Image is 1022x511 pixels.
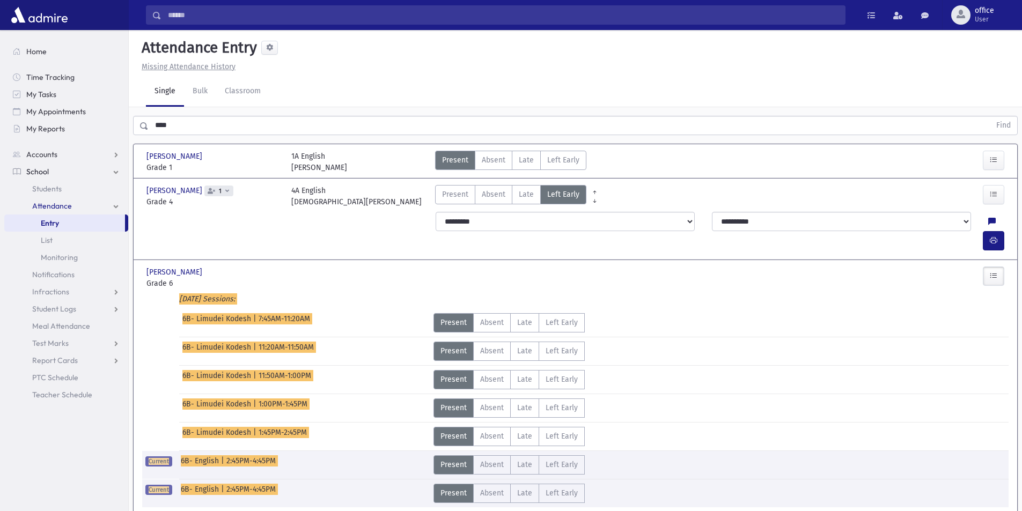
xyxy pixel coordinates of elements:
input: Search [161,5,845,25]
div: AttTypes [433,370,585,389]
a: Meal Attendance [4,317,128,335]
span: Present [440,487,467,499]
span: Absent [480,431,504,442]
span: Meal Attendance [32,321,90,331]
a: Bulk [184,77,216,107]
span: 7:45AM-11:20AM [259,313,310,332]
div: AttTypes [435,185,586,208]
span: [PERSON_NAME] [146,266,204,278]
span: Infractions [32,287,69,297]
span: Late [517,345,532,357]
span: Grade 6 [146,278,281,289]
div: AttTypes [433,427,585,446]
span: 6B- Limudei Kodesh [182,427,253,446]
span: Late [517,487,532,499]
span: Grade 4 [146,196,281,208]
span: Late [519,154,534,166]
span: Present [440,431,467,442]
span: Left Early [546,431,578,442]
span: | [253,398,259,418]
a: Single [146,77,184,107]
span: Present [442,189,468,200]
a: PTC Schedule [4,369,128,386]
span: 6B- English [181,455,221,475]
div: 1A English [PERSON_NAME] [291,151,347,173]
span: | [253,427,259,446]
a: Teacher Schedule [4,386,128,403]
span: Absent [480,459,504,470]
a: Report Cards [4,352,128,369]
a: Home [4,43,128,60]
a: My Appointments [4,103,128,120]
span: Left Early [546,345,578,357]
span: PTC Schedule [32,373,78,382]
a: Notifications [4,266,128,283]
span: Teacher Schedule [32,390,92,399]
span: Left Early [547,189,579,200]
a: Accounts [4,146,128,163]
span: Present [442,154,468,166]
span: Late [519,189,534,200]
div: AttTypes [435,151,586,173]
div: AttTypes [433,455,585,475]
span: Entry [41,218,59,228]
span: Absent [480,317,504,328]
span: | [221,455,226,475]
i: [DATE] Sessions: [179,294,235,303]
u: Missing Attendance History [142,62,236,71]
span: Report Cards [32,356,78,365]
div: AttTypes [433,313,585,332]
span: 6B- English [181,484,221,503]
span: Late [517,431,532,442]
span: 11:20AM-11:50AM [259,342,314,361]
span: Home [26,47,47,56]
a: List [4,232,128,249]
span: Absent [480,402,504,413]
a: Classroom [216,77,269,107]
span: My Tasks [26,90,56,99]
span: 2:45PM-4:45PM [226,484,276,503]
span: List [41,235,53,245]
a: My Reports [4,120,128,137]
span: School [26,167,49,176]
span: Present [440,317,467,328]
span: My Reports [26,124,65,134]
span: Left Early [546,374,578,385]
div: AttTypes [433,398,585,418]
span: My Appointments [26,107,86,116]
span: 1:00PM-1:45PM [259,398,307,418]
span: | [221,484,226,503]
span: Left Early [546,317,578,328]
span: Notifications [32,270,75,279]
span: Current [145,485,172,495]
a: Infractions [4,283,128,300]
span: Late [517,317,532,328]
span: Present [440,374,467,385]
span: Late [517,402,532,413]
a: School [4,163,128,180]
span: Time Tracking [26,72,75,82]
span: Accounts [26,150,57,159]
a: Test Marks [4,335,128,352]
span: | [253,342,259,361]
span: Late [517,374,532,385]
span: Left Early [546,402,578,413]
span: Absent [482,154,505,166]
span: | [253,370,259,389]
span: Monitoring [41,253,78,262]
span: 6B- Limudei Kodesh [182,313,253,332]
span: Attendance [32,201,72,211]
span: Grade 1 [146,162,281,173]
span: 6B- Limudei Kodesh [182,398,253,418]
a: Missing Attendance History [137,62,236,71]
span: Late [517,459,532,470]
span: [PERSON_NAME] [146,151,204,162]
img: AdmirePro [9,4,70,26]
span: Absent [482,189,505,200]
a: Student Logs [4,300,128,317]
a: My Tasks [4,86,128,103]
a: Entry [4,214,125,232]
span: | [253,313,259,332]
div: 4A English [DEMOGRAPHIC_DATA][PERSON_NAME] [291,185,422,208]
span: Left Early [546,459,578,470]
